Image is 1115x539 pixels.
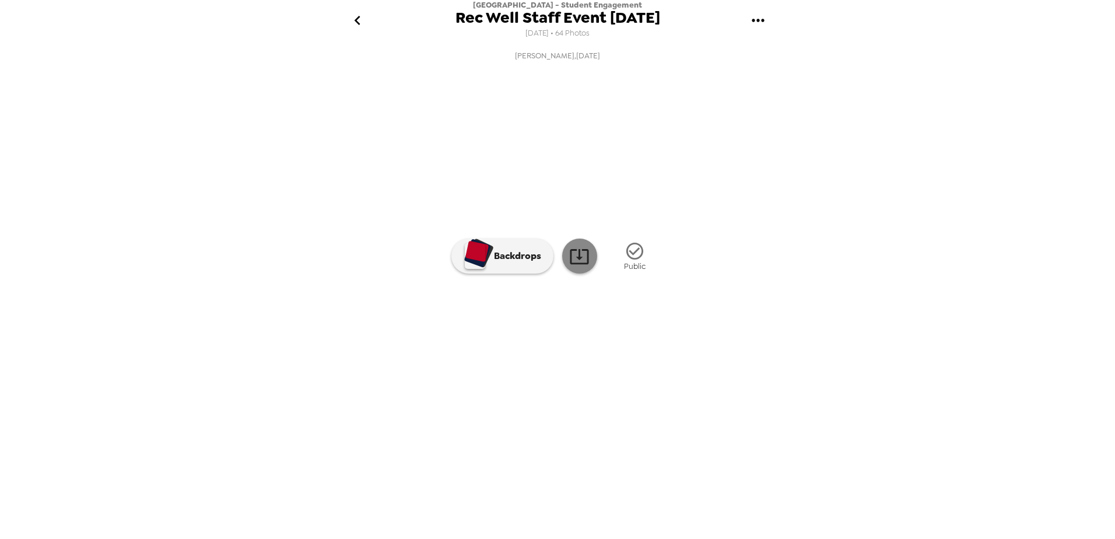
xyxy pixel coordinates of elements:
[451,239,553,274] button: Backdrops
[513,317,602,377] img: gallery
[525,26,590,41] span: [DATE] • 64 Photos
[324,45,791,66] button: [PERSON_NAME],[DATE]
[608,317,696,377] img: gallery
[515,49,600,62] span: [PERSON_NAME] , [DATE]
[702,317,791,377] img: gallery
[624,261,646,271] span: Public
[338,2,376,40] button: go back
[488,249,541,263] p: Backdrops
[455,10,660,26] span: Rec Well Staff Event [DATE]
[739,2,777,40] button: gallery menu
[606,235,664,278] button: Public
